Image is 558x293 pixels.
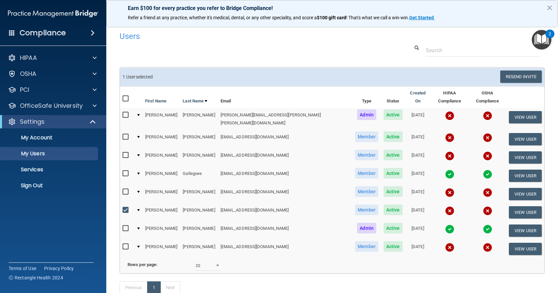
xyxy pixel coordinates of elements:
[384,241,403,252] span: Active
[180,167,218,185] td: Gallegoes
[9,274,63,281] span: Ⓒ Rectangle Health 2024
[445,206,454,216] img: cross.ca9f0e7f.svg
[355,150,378,160] span: Member
[180,240,218,258] td: [PERSON_NAME]
[355,186,378,197] span: Member
[20,28,66,38] h4: Compliance
[483,224,492,234] img: tick.e7d51cea.svg
[509,151,542,164] button: View User
[384,109,403,120] span: Active
[20,70,37,78] p: OSHA
[355,131,378,142] span: Member
[483,151,492,161] img: cross.ca9f0e7f.svg
[142,108,180,130] td: [PERSON_NAME]
[445,133,454,142] img: cross.ca9f0e7f.svg
[509,170,542,182] button: View User
[180,185,218,203] td: [PERSON_NAME]
[384,205,403,215] span: Active
[469,86,506,108] th: OSHA Compliance
[180,108,218,130] td: [PERSON_NAME]
[8,86,97,94] a: PCI
[123,74,327,79] h6: 1 User selected
[409,15,434,20] strong: Get Started
[218,185,353,203] td: [EMAIL_ADDRESS][DOMAIN_NAME]
[384,186,403,197] span: Active
[509,133,542,145] button: View User
[445,224,454,234] img: tick.e7d51cea.svg
[145,97,166,105] a: First Name
[142,167,180,185] td: [PERSON_NAME]
[142,203,180,221] td: [PERSON_NAME]
[509,243,542,255] button: View User
[546,2,553,13] button: Close
[430,86,469,108] th: HIPAA Compliance
[509,224,542,237] button: View User
[128,5,536,11] p: Earn $100 for every practice you refer to Bridge Compliance!
[142,221,180,240] td: [PERSON_NAME]
[317,15,346,20] strong: $100 gift card
[357,223,376,233] span: Admin
[355,168,378,179] span: Member
[8,7,98,20] img: PMB logo
[20,54,37,62] p: HIPAA
[509,206,542,219] button: View User
[384,150,403,160] span: Active
[483,206,492,216] img: cross.ca9f0e7f.svg
[8,70,97,78] a: OSHA
[4,134,95,141] p: My Account
[509,111,542,123] button: View User
[142,185,180,203] td: [PERSON_NAME]
[4,150,95,157] p: My Users
[20,118,45,126] p: Settings
[180,221,218,240] td: [PERSON_NAME]
[445,111,454,120] img: cross.ca9f0e7f.svg
[509,188,542,200] button: View User
[218,203,353,221] td: [EMAIL_ADDRESS][DOMAIN_NAME]
[128,15,317,20] span: Refer a friend at any practice, whether it's medical, dental, or any other speciality, and score a
[445,243,454,252] img: cross.ca9f0e7f.svg
[128,262,157,267] b: Rows per page:
[218,108,353,130] td: [PERSON_NAME][EMAIL_ADDRESS][PERSON_NAME][PERSON_NAME][DOMAIN_NAME]
[384,168,403,179] span: Active
[405,167,431,185] td: [DATE]
[384,131,403,142] span: Active
[218,221,353,240] td: [EMAIL_ADDRESS][DOMAIN_NAME]
[120,32,363,41] h4: Users
[180,130,218,148] td: [PERSON_NAME]
[483,111,492,120] img: cross.ca9f0e7f.svg
[142,240,180,258] td: [PERSON_NAME]
[483,170,492,179] img: tick.e7d51cea.svg
[426,44,540,57] input: Search
[357,109,376,120] span: Admin
[355,205,378,215] span: Member
[405,240,431,258] td: [DATE]
[405,148,431,167] td: [DATE]
[352,86,381,108] th: Type
[180,203,218,221] td: [PERSON_NAME]
[218,130,353,148] td: [EMAIL_ADDRESS][DOMAIN_NAME]
[405,221,431,240] td: [DATE]
[180,148,218,167] td: [PERSON_NAME]
[445,151,454,161] img: cross.ca9f0e7f.svg
[218,167,353,185] td: [EMAIL_ADDRESS][DOMAIN_NAME]
[409,15,435,20] a: Get Started
[218,148,353,167] td: [EMAIL_ADDRESS][DOMAIN_NAME]
[8,54,97,62] a: HIPAA
[405,108,431,130] td: [DATE]
[405,203,431,221] td: [DATE]
[405,130,431,148] td: [DATE]
[142,148,180,167] td: [PERSON_NAME]
[483,188,492,197] img: cross.ca9f0e7f.svg
[483,133,492,142] img: cross.ca9f0e7f.svg
[483,243,492,252] img: cross.ca9f0e7f.svg
[445,170,454,179] img: tick.e7d51cea.svg
[8,102,97,110] a: OfficeSafe University
[355,241,378,252] span: Member
[405,185,431,203] td: [DATE]
[218,240,353,258] td: [EMAIL_ADDRESS][DOMAIN_NAME]
[381,86,405,108] th: Status
[408,89,428,105] a: Created On
[9,265,36,272] a: Terms of Use
[20,86,29,94] p: PCI
[346,15,409,20] span: ! That's what we call a win-win.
